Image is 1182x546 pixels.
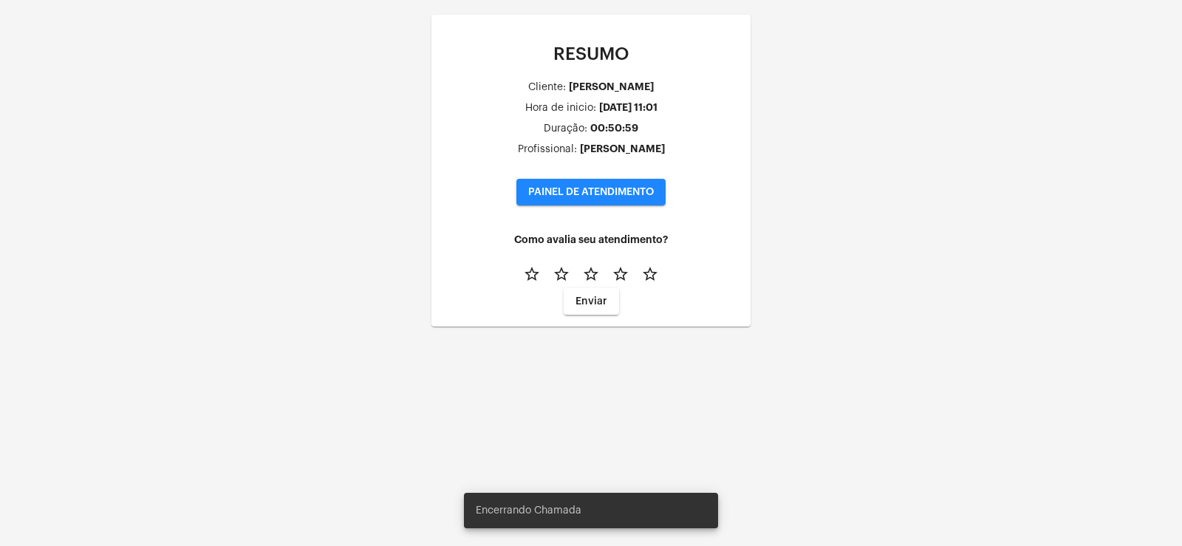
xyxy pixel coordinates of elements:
[528,82,566,93] div: Cliente:
[525,103,596,114] div: Hora de inicio:
[580,143,665,154] div: [PERSON_NAME]
[476,503,581,518] span: Encerrando Chamada
[590,123,638,134] div: 00:50:59
[612,265,629,283] mat-icon: star_border
[523,265,541,283] mat-icon: star_border
[569,81,654,92] div: [PERSON_NAME]
[641,265,659,283] mat-icon: star_border
[516,179,666,205] button: PAINEL DE ATENDIMENTO
[599,102,657,113] div: [DATE] 11:01
[582,265,600,283] mat-icon: star_border
[553,265,570,283] mat-icon: star_border
[575,296,607,307] span: Enviar
[544,123,587,134] div: Duração:
[443,234,739,245] h4: Como avalia seu atendimento?
[443,44,739,64] p: RESUMO
[518,144,577,155] div: Profissional:
[564,288,619,315] button: Enviar
[528,187,654,197] span: PAINEL DE ATENDIMENTO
